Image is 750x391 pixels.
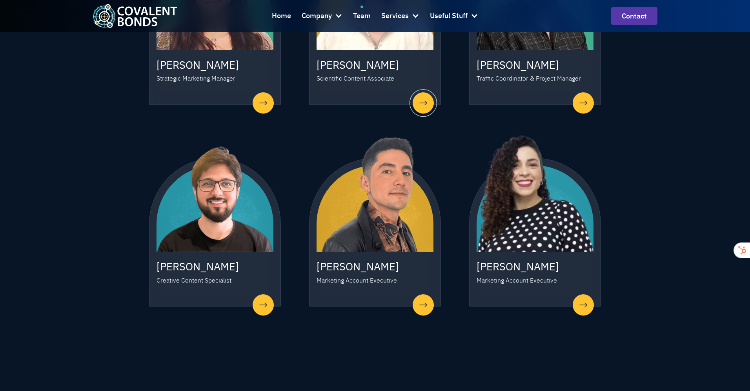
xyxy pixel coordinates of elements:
iframe: Chat Widget [630,306,750,391]
a: Team [353,6,371,27]
div: Creative Content Specialist [157,276,231,285]
img: Edy Velasquez [317,135,433,252]
img: Yellow Right Arrow [573,294,594,316]
h3: [PERSON_NAME] [157,259,273,274]
h3: [PERSON_NAME] [477,57,593,72]
img: Yellow Right Arrow [253,294,274,316]
h3: [PERSON_NAME] [477,259,593,274]
h3: [PERSON_NAME] [157,57,273,72]
img: Yellow Right Arrow [573,92,594,114]
div: Useful Stuff [430,10,468,22]
a: Home [272,6,291,27]
a: home [93,4,177,28]
div: Company [302,10,332,22]
div: Services [381,10,409,22]
img: Covalent Bonds White / Teal Logo [93,4,177,28]
img: Yellow Right Arrow [413,92,434,114]
div: Useful Stuff [430,6,478,27]
a: fingerprintMuhammad Umar[PERSON_NAME]Creative Content SpecialistYellow Right Arrow [149,133,281,307]
h3: [PERSON_NAME] [317,259,433,274]
div: Scientific Content Associate [317,74,394,83]
a: fingerprintEdy Velasquez[PERSON_NAME]Marketing Account ExecutiveYellow Right Arrow [309,133,441,307]
h3: [PERSON_NAME] [317,57,433,72]
div: Home [272,10,291,22]
div: Services [381,6,419,27]
div: Traffic Coordinator & Project Manager [477,74,581,83]
div: Strategic Marketing Manager [157,74,235,83]
img: Yellow Right Arrow [413,294,434,316]
a: contact [611,7,657,25]
img: Muhammad Umar [157,88,273,252]
div: Team [353,10,371,22]
img: Juliana Correa [477,135,593,252]
div: Company [302,6,342,27]
div: Marketing Account Executive [477,276,557,285]
a: fingerprintJuliana Correa[PERSON_NAME]Marketing Account ExecutiveYellow Right Arrow [469,133,601,307]
div: Marketing Account Executive [317,276,397,285]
